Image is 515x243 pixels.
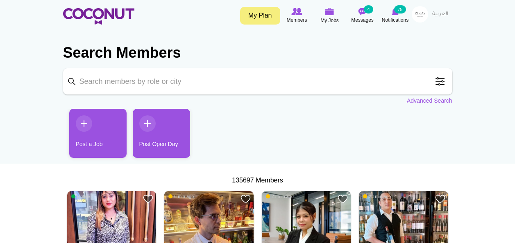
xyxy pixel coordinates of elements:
[63,43,452,63] h2: Search Members
[313,6,346,25] a: My Jobs My Jobs
[351,16,374,24] span: Messages
[69,109,127,158] a: Post a Job
[240,194,251,204] a: Add to Favourites
[325,8,334,15] img: My Jobs
[346,6,379,25] a: Messages Messages 4
[133,109,190,158] a: Post Open Day
[281,6,313,25] a: Browse Members Members
[428,6,452,22] a: العربية
[63,68,452,94] input: Search members by role or city
[394,5,406,13] small: 75
[63,176,452,185] div: 135697 Members
[291,8,302,15] img: Browse Members
[63,8,134,25] img: Home
[382,16,408,24] span: Notifications
[127,109,184,164] li: 2 / 2
[435,194,445,204] a: Add to Favourites
[63,109,120,164] li: 1 / 2
[143,194,153,204] a: Add to Favourites
[407,97,452,105] a: Advanced Search
[379,6,412,25] a: Notifications Notifications 75
[266,193,294,199] span: 21 min ago
[286,16,307,24] span: Members
[320,16,339,25] span: My Jobs
[338,194,348,204] a: Add to Favourites
[363,193,391,199] span: 28 min ago
[168,193,194,199] span: 6 min ago
[71,193,90,199] span: Online
[240,7,280,25] a: My Plan
[392,8,399,15] img: Notifications
[358,8,367,15] img: Messages
[364,5,373,13] small: 4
